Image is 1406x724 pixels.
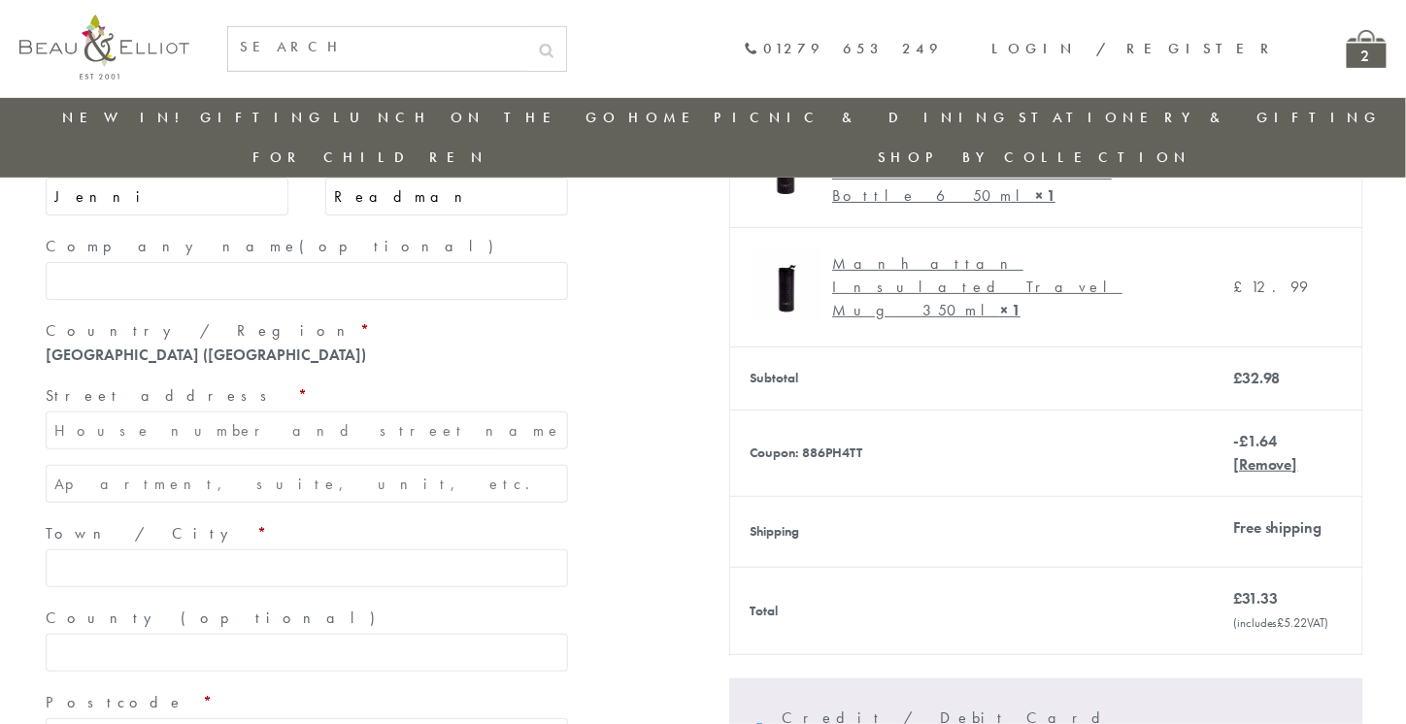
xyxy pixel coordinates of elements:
label: Street address [46,380,568,411]
label: Country / Region [46,315,568,346]
div: Manhattan Insulated Travel Mug 350ml [832,252,1180,322]
a: Manhattan Stainless Steel Drinks Bottle Manhattan Insulated Travel Mug 350ml× 1 [750,247,1194,327]
span: (optional) [299,236,505,256]
th: Coupon: 886PH4TT [730,410,1214,496]
th: Total [730,567,1214,654]
a: Picnic & Dining [714,108,1011,127]
input: SEARCH [228,27,527,67]
span: 1.64 [1239,431,1277,451]
span: 5.22 [1278,614,1308,631]
bdi: 31.33 [1233,588,1278,609]
a: Home [628,108,706,127]
a: 2 [1347,30,1387,68]
th: Subtotal [730,346,1214,410]
span: £ [1239,431,1248,451]
span: £ [1233,368,1242,388]
bdi: 12.99 [1233,277,1309,297]
span: (optional) [181,608,386,628]
a: Login / Register [991,39,1279,58]
img: Manhattan Stainless Steel Drinks Bottle [750,247,822,320]
a: For Children [253,148,489,167]
th: Shipping [730,496,1214,567]
a: Gifting [200,108,326,127]
label: County [46,603,568,634]
a: 01279 653 249 [744,41,943,57]
span: £ [1233,277,1251,297]
td: - [1214,410,1362,496]
strong: × 1 [1000,300,1021,320]
small: (includes VAT) [1233,614,1329,631]
label: Company name [46,231,568,262]
strong: × 1 [1035,185,1055,206]
input: House number and street name [46,411,568,449]
span: £ [1278,614,1285,631]
a: New in! [62,108,192,127]
bdi: 32.98 [1233,368,1281,388]
a: Lunch On The Go [334,108,621,127]
input: Apartment, suite, unit, etc. (optional) [46,465,568,503]
label: Free shipping [1233,517,1322,538]
a: Remove 886PH4TT coupon [1233,454,1298,475]
label: Town / City [46,518,568,549]
a: Stationery & Gifting [1019,108,1383,127]
label: Postcode [46,687,568,718]
a: Shop by collection [879,148,1192,167]
strong: [GEOGRAPHIC_DATA] ([GEOGRAPHIC_DATA]) [46,345,366,365]
img: logo [19,15,189,80]
span: £ [1233,588,1242,609]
